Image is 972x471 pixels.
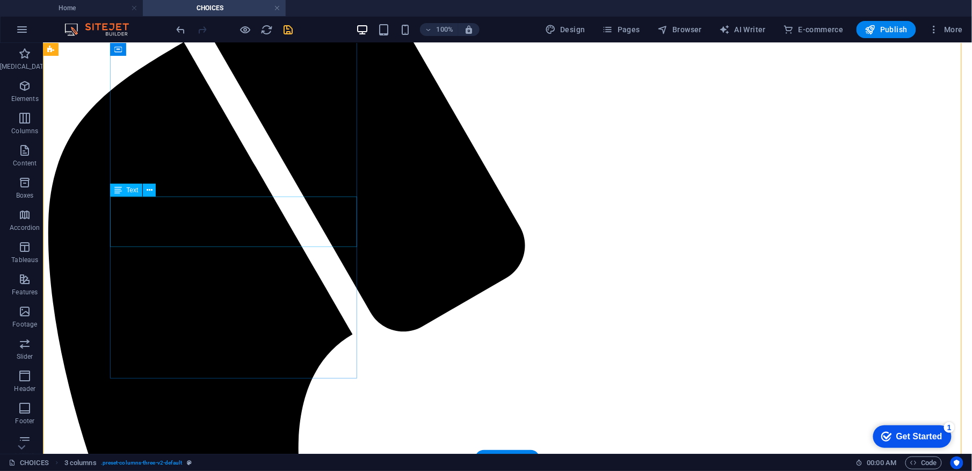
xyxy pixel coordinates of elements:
p: Features [12,288,38,296]
div: Get Started [33,12,79,21]
nav: breadcrumb [64,456,192,469]
span: Cliquez pour sélectionner. Double-cliquez pour modifier. [64,456,97,469]
button: Cliquez ici pour quitter le mode Aperçu et poursuivre l'édition. [239,23,252,36]
h6: Durée de la session [856,456,897,469]
button: undo [175,23,187,36]
img: Editor Logo [62,23,142,36]
font: AI Writer [735,25,766,34]
font: Pages [618,25,640,34]
span: : [875,459,876,467]
p: Boxes [16,191,34,200]
font: Code [922,456,937,469]
font: CHOICES [20,456,49,469]
p: Columns [11,127,38,135]
p: Tableaus [11,256,38,264]
p: Accordion [10,223,40,232]
button: Code [905,456,942,469]
i: Cet élément est une présélection personnalisable. [187,460,192,466]
font: Browser [673,25,702,34]
span: 00 00 AM [867,456,897,469]
i: Lors du redimensionnement, ajuster automatiquement le niveau de zoom en fonction de l'appareil sé... [464,25,474,34]
a: Cliquez pour annuler la sélection. Double-cliquez pour ouvrir Pages. [9,456,49,469]
font: E-commerce [799,25,844,34]
p: Content [13,159,37,168]
div: + Add a section [475,450,540,468]
button: Browser [653,21,706,38]
i: Enregistrer (Ctrl+S) [282,24,295,36]
i: Annuler : Modifier le texte (Ctrl+Z) [175,24,187,36]
button: 100% [420,23,458,36]
p: Footer [15,417,34,425]
div: Get Started 1 items remaining, 80% complete [10,5,88,28]
button: E-commerce [779,21,847,38]
font: Publish [880,25,908,34]
button: Usercentrics [951,456,963,469]
button: Pages [598,21,644,38]
p: Footage [12,320,37,329]
h4: CHOICES [143,2,286,14]
div: Design (Ctrl+Alt+Y) [541,21,590,38]
button: Reload [260,23,273,36]
button: Save [282,23,295,36]
span: Text [126,187,138,193]
p: Header [14,385,35,393]
div: 1 [81,2,91,13]
i: Actualiser la page [261,24,273,36]
span: . preset-columns-three-v2-default [101,456,183,469]
p: Slider [17,352,33,361]
p: Elements [11,95,39,103]
font: More [944,25,963,34]
h6: 100% [436,23,453,36]
button: Publish [857,21,916,38]
button: Design [541,21,590,38]
font: Design [560,25,585,34]
button: More [925,21,967,38]
button: AI Writer [715,21,770,38]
